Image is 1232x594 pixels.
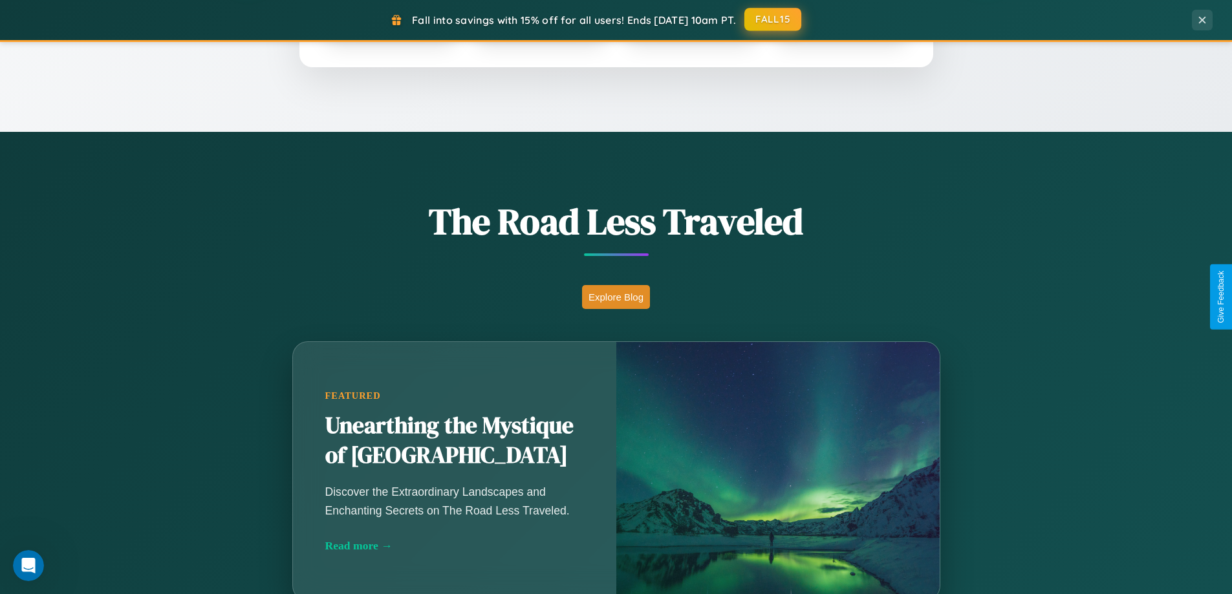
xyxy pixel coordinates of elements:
[744,8,801,31] button: FALL15
[228,196,1004,246] h1: The Road Less Traveled
[325,539,584,553] div: Read more →
[582,285,650,309] button: Explore Blog
[412,14,736,27] span: Fall into savings with 15% off for all users! Ends [DATE] 10am PT.
[13,550,44,581] iframe: Intercom live chat
[1216,271,1226,323] div: Give Feedback
[325,483,584,519] p: Discover the Extraordinary Landscapes and Enchanting Secrets on The Road Less Traveled.
[325,390,584,401] div: Featured
[325,411,584,471] h2: Unearthing the Mystique of [GEOGRAPHIC_DATA]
